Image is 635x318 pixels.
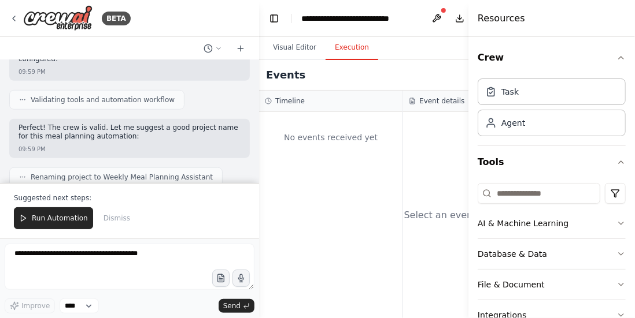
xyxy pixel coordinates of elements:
div: Crew [478,74,626,145]
button: File & Document [478,270,626,300]
button: Run Automation [14,207,93,229]
button: Dismiss [98,207,136,229]
div: Agent [501,117,525,129]
p: Perfect! The crew is valid. Let me suggest a good project name for this meal planning automation: [19,124,241,141]
h4: Resources [478,12,525,25]
button: Improve [5,298,55,313]
button: Database & Data [478,239,626,269]
span: Renaming project to Weekly Meal Planning Assistant [31,173,213,182]
button: Send [219,299,254,313]
button: Switch to previous chat [199,42,227,55]
button: Start a new chat [231,42,250,55]
h3: Timeline [275,96,305,106]
nav: breadcrumb [301,13,418,24]
div: 09:59 PM [19,68,46,76]
div: AI & Machine Learning [478,218,568,229]
button: Hide left sidebar [266,10,282,27]
div: Select an event to view details [404,208,547,222]
div: Database & Data [478,248,547,260]
button: Tools [478,146,626,178]
img: Logo [23,5,93,31]
button: Crew [478,42,626,74]
button: Visual Editor [264,36,326,60]
span: Improve [21,301,50,310]
span: Dismiss [104,214,130,223]
span: Validating tools and automation workflow [31,95,175,104]
div: Task [501,86,519,98]
span: Send [223,301,241,310]
button: Click to speak your automation idea [232,270,250,287]
div: 09:59 PM [19,145,46,154]
div: BETA [102,12,131,25]
div: File & Document [478,279,545,290]
button: Execution [326,36,378,60]
h3: Event details [419,96,464,106]
h2: Events [266,67,305,83]
p: Suggested next steps: [14,193,245,203]
span: Run Automation [32,214,88,223]
div: No events received yet [265,118,397,157]
button: Upload files [212,270,230,287]
button: AI & Machine Learning [478,208,626,238]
